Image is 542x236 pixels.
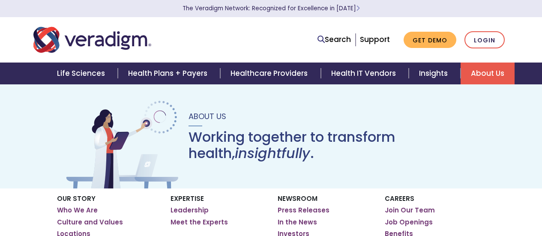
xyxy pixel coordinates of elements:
[57,218,123,227] a: Culture and Values
[404,32,456,48] a: Get Demo
[189,129,478,162] h1: Working together to transform health, .
[317,34,351,45] a: Search
[385,206,435,215] a: Join Our Team
[47,63,118,84] a: Life Sciences
[385,218,433,227] a: Job Openings
[278,206,329,215] a: Press Releases
[183,4,360,12] a: The Veradigm Network: Recognized for Excellence in [DATE]Learn More
[461,63,515,84] a: About Us
[171,218,228,227] a: Meet the Experts
[409,63,461,84] a: Insights
[171,206,209,215] a: Leadership
[464,31,505,49] a: Login
[220,63,320,84] a: Healthcare Providers
[360,34,390,45] a: Support
[356,4,360,12] span: Learn More
[278,218,317,227] a: In the News
[189,111,226,122] span: About Us
[321,63,409,84] a: Health IT Vendors
[57,206,98,215] a: Who We Are
[118,63,220,84] a: Health Plans + Payers
[33,26,151,54] img: Veradigm logo
[235,143,310,163] em: insightfully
